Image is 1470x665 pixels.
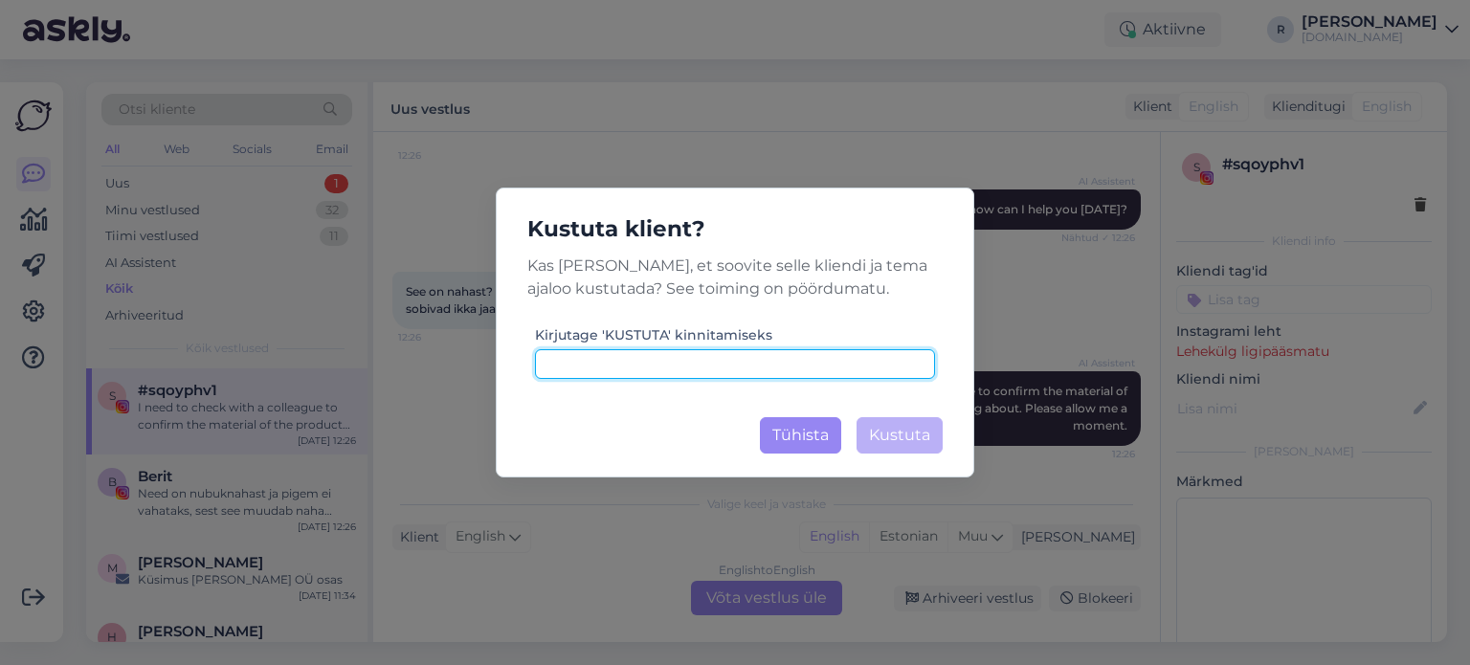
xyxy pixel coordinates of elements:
[512,211,958,247] h5: Kustuta klient?
[512,255,958,300] p: Kas [PERSON_NAME], et soovite selle kliendi ja tema ajaloo kustutada? See toiming on pöördumatu.
[869,426,930,444] span: Kustuta
[760,417,841,454] button: Tühista
[857,417,943,454] button: Kustuta
[535,325,772,345] label: Kirjutage 'KUSTUTA' kinnitamiseks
